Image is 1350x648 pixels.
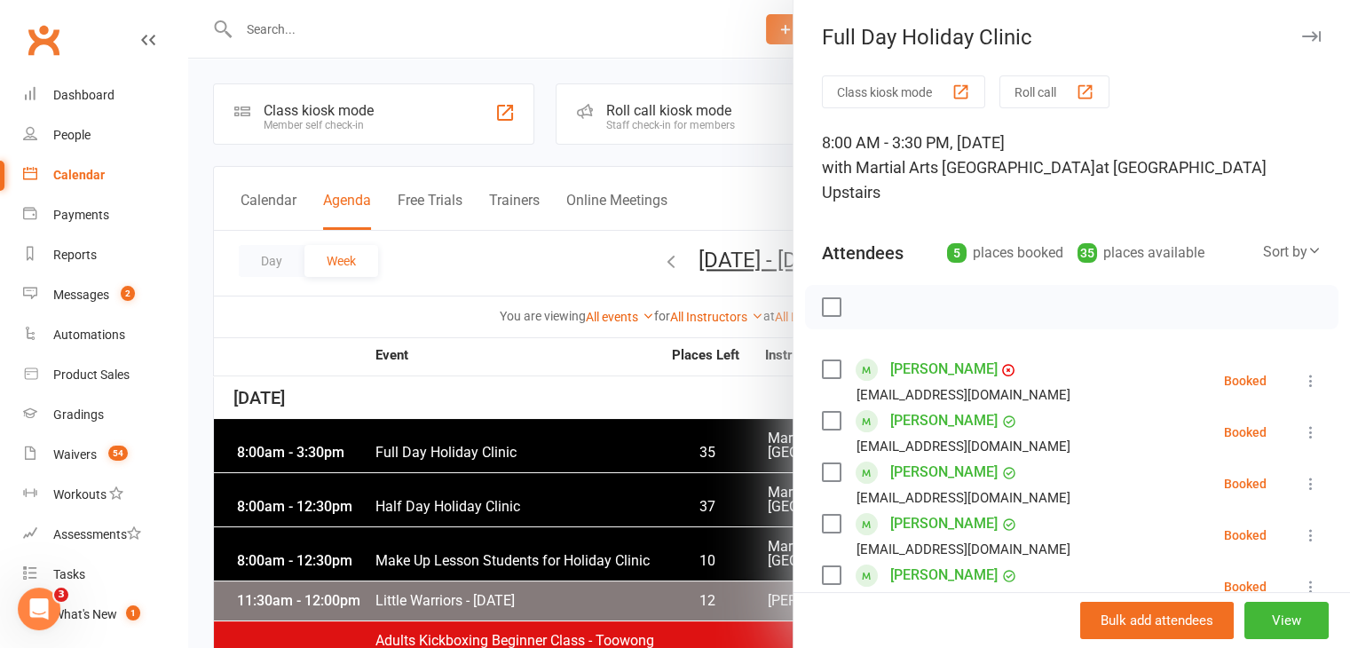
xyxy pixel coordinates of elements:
div: 5 [947,243,967,263]
div: Attendees [822,241,904,265]
a: [PERSON_NAME] [890,458,998,486]
div: [EMAIL_ADDRESS][DOMAIN_NAME] [857,589,1070,612]
span: with Martial Arts [GEOGRAPHIC_DATA] [822,158,1095,177]
span: 54 [108,446,128,461]
div: Booked [1224,375,1267,387]
button: Roll call [999,75,1109,108]
a: Reports [23,235,187,275]
div: Tasks [53,567,85,581]
div: places available [1078,241,1204,265]
a: [PERSON_NAME] [890,355,998,383]
div: places booked [947,241,1063,265]
div: Workouts [53,487,107,502]
a: Clubworx [21,18,66,62]
a: Gradings [23,395,187,435]
div: [EMAIL_ADDRESS][DOMAIN_NAME] [857,538,1070,561]
iframe: Intercom live chat [18,588,60,630]
a: Tasks [23,555,187,595]
div: Booked [1224,426,1267,439]
div: Full Day Holiday Clinic [793,25,1350,50]
div: Sort by [1263,241,1322,264]
div: Messages [53,288,109,302]
div: Reports [53,248,97,262]
div: [EMAIL_ADDRESS][DOMAIN_NAME] [857,486,1070,510]
a: Dashboard [23,75,187,115]
button: Bulk add attendees [1080,602,1234,639]
span: 1 [126,605,140,620]
a: Messages 2 [23,275,187,315]
div: 35 [1078,243,1097,263]
a: Payments [23,195,187,235]
a: [PERSON_NAME] [890,407,998,435]
div: Waivers [53,447,97,462]
a: People [23,115,187,155]
a: Calendar [23,155,187,195]
a: Waivers 54 [23,435,187,475]
a: [PERSON_NAME] [890,561,998,589]
div: [EMAIL_ADDRESS][DOMAIN_NAME] [857,435,1070,458]
div: Payments [53,208,109,222]
div: Dashboard [53,88,114,102]
a: Automations [23,315,187,355]
div: Booked [1224,478,1267,490]
div: Product Sales [53,367,130,382]
div: Booked [1224,529,1267,541]
a: Product Sales [23,355,187,395]
div: Gradings [53,407,104,422]
button: Class kiosk mode [822,75,985,108]
a: Assessments [23,515,187,555]
button: View [1244,602,1329,639]
div: Calendar [53,168,105,182]
span: 3 [54,588,68,602]
div: 8:00 AM - 3:30 PM, [DATE] [822,130,1322,205]
div: Assessments [53,527,141,541]
a: What's New1 [23,595,187,635]
div: Booked [1224,581,1267,593]
a: Workouts [23,475,187,515]
a: [PERSON_NAME] [890,510,998,538]
span: 2 [121,286,135,301]
div: [EMAIL_ADDRESS][DOMAIN_NAME] [857,383,1070,407]
div: What's New [53,607,117,621]
div: Automations [53,328,125,342]
div: People [53,128,91,142]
